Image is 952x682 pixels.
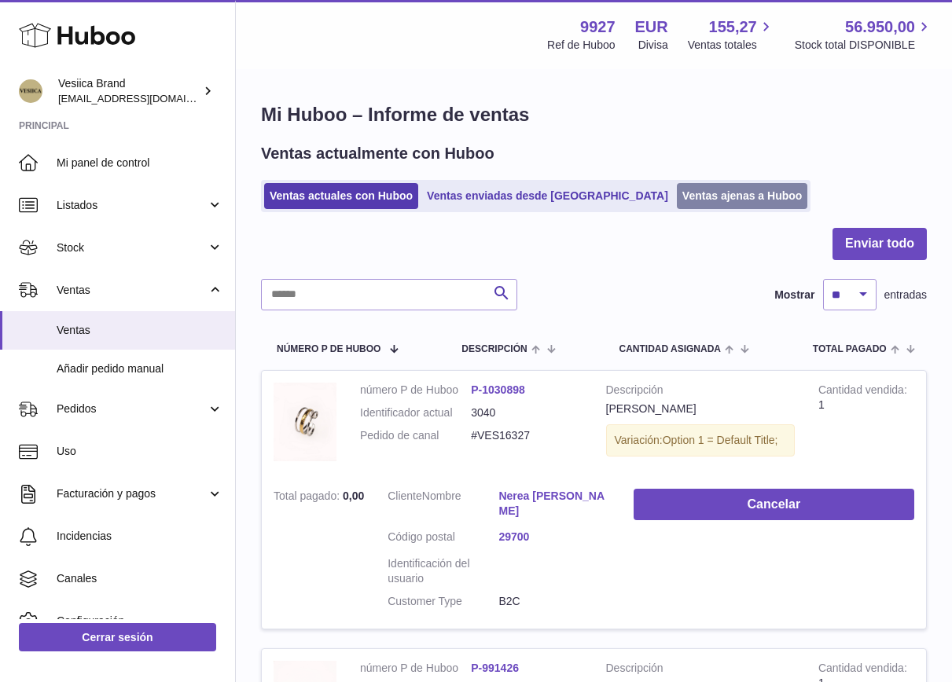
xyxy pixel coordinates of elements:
[471,662,519,674] a: P-991426
[57,444,223,459] span: Uso
[360,383,471,398] dt: número P de Huboo
[471,383,525,396] a: P-1030898
[638,38,668,53] div: Divisa
[388,489,498,522] dt: Nombre
[57,283,207,298] span: Ventas
[774,288,814,302] label: Mostrar
[360,428,471,443] dt: Pedido de canal
[795,38,933,53] span: Stock total DISPONIBLE
[547,38,615,53] div: Ref de Huboo
[813,344,887,354] span: Total pagado
[360,405,471,420] dt: Identificador actual
[57,614,223,629] span: Configuración
[388,556,498,586] dt: Identificación del usuario
[261,143,494,164] h2: Ventas actualmente con Huboo
[833,228,927,260] button: Enviar todo
[606,383,795,401] strong: Descripción
[606,424,795,456] div: Variación:
[57,529,223,544] span: Incidencias
[261,102,927,127] h1: Mi Huboo – Informe de ventas
[57,361,223,376] span: Añadir pedido manual
[57,486,207,501] span: Facturación y pagos
[663,434,778,446] span: Option 1 = Default Title;
[57,323,223,338] span: Ventas
[688,16,775,53] a: 155,27 Ventas totales
[580,16,616,38] strong: 9927
[421,183,674,209] a: Ventas enviadas desde [GEOGRAPHIC_DATA]
[19,623,216,651] a: Cerrar sesión
[19,79,42,103] img: logistic@vesiica.com
[388,489,422,502] span: Cliente
[388,530,498,548] dt: Código postal
[274,383,336,461] img: IMG_9749.jpg
[635,16,668,38] strong: EUR
[388,594,498,609] dt: Customer Type
[57,401,207,416] span: Pedidos
[818,383,907,400] strong: Cantidad vendida
[498,530,609,544] a: 29700
[619,344,721,354] span: Cantidad ASIGNADA
[606,401,795,416] div: [PERSON_NAME]
[606,661,795,680] strong: Descripción
[884,288,927,302] span: entradas
[688,38,775,53] span: Ventas totales
[709,16,757,38] span: 155,27
[461,344,527,354] span: Descripción
[343,489,364,502] span: 0,00
[264,183,418,209] a: Ventas actuales con Huboo
[498,489,609,519] a: Nerea [PERSON_NAME]
[58,76,200,106] div: Vesiica Brand
[277,344,380,354] span: número P de Huboo
[845,16,915,38] span: 56.950,00
[634,489,914,521] button: Cancelar
[360,661,471,676] dt: número P de Huboo
[498,594,609,609] dd: B2C
[677,183,808,209] a: Ventas ajenas a Huboo
[471,428,582,443] dd: #VES16327
[58,92,231,104] span: [EMAIL_ADDRESS][DOMAIN_NAME]
[57,240,207,255] span: Stock
[57,571,223,586] span: Canales
[818,662,907,678] strong: Cantidad vendida
[471,405,582,420] dd: 3040
[274,489,343,506] strong: Total pagado
[795,16,933,53] a: 56.950,00 Stock total DISPONIBLE
[57,156,223,170] span: Mi panel de control
[57,198,207,213] span: Listados
[807,371,926,477] td: 1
